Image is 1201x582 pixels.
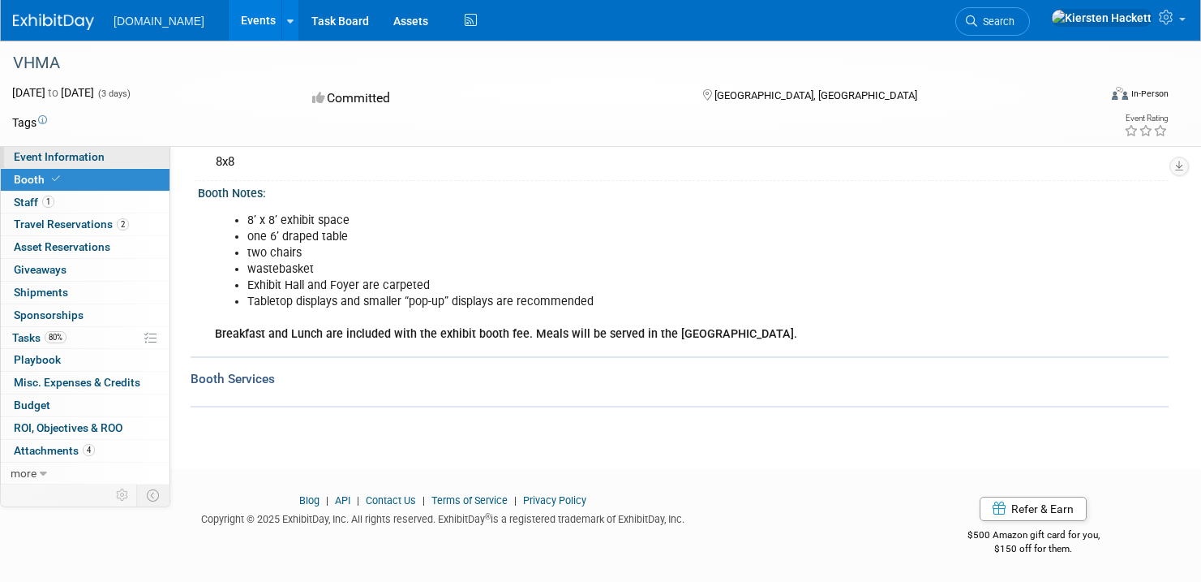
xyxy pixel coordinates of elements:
a: Budget [1,394,169,416]
span: [GEOGRAPHIC_DATA], [GEOGRAPHIC_DATA] [714,89,917,101]
a: Sponsorships [1,304,169,326]
span: 4 [83,444,95,456]
img: Format-Inperson.png [1112,87,1128,100]
td: Tags [12,114,47,131]
div: Event Rating [1124,114,1168,123]
a: Event Information [1,146,169,168]
a: Contact Us [366,494,416,507]
span: Attachments [14,444,95,457]
div: Booth Notes: [198,181,1169,201]
span: 80% [45,331,66,343]
span: Budget [14,399,50,412]
a: Giveaways [1,259,169,281]
span: to [45,86,61,99]
div: $150 off for them. [898,542,1169,556]
a: Staff1 [1,192,169,213]
li: Exhibit Hall and Foyer are carpeted [247,278,971,294]
a: Misc. Expenses & Credits [1,372,169,394]
a: Search [955,7,1030,36]
span: Booth [14,173,63,186]
a: Asset Reservations [1,236,169,258]
div: Committed [307,84,676,113]
b: Breakfast and Lunch are included with the exhibit booth fee. Meals will be served in the [GEOGRAP... [215,327,797,341]
div: In-Person [1130,88,1169,100]
a: Tasks80% [1,327,169,349]
span: Event Information [14,150,105,163]
span: Asset Reservations [14,240,110,253]
img: Kiersten Hackett [1051,9,1152,27]
span: [DOMAIN_NAME] [114,15,204,28]
span: Playbook [14,353,61,366]
a: Travel Reservations2 [1,213,169,235]
td: Personalize Event Tab Strip [109,485,137,506]
div: Booth Services [191,370,1169,388]
a: Booth [1,169,169,191]
a: ROI, Objectives & ROO [1,417,169,439]
li: one 6’ draped table [247,229,971,245]
li: two chairs [247,245,971,261]
span: | [510,494,521,507]
a: Privacy Policy [523,494,586,507]
span: Tasks [12,331,66,344]
span: 2 [117,218,129,231]
td: Toggle Event Tabs [137,485,170,506]
span: | [353,494,363,507]
span: ROI, Objectives & ROO [14,421,122,434]
span: more [11,467,36,480]
div: Event Format [996,84,1169,109]
span: Staff [14,196,54,209]
span: Giveaways [14,263,66,276]
span: 1 [42,196,54,208]
a: Playbook [1,349,169,371]
span: Travel Reservations [14,218,129,231]
span: | [418,494,429,507]
img: ExhibitDay [13,14,94,30]
span: | [322,494,332,507]
span: Misc. Expenses & Credits [14,376,140,389]
div: $500 Amazon gift card for you, [898,518,1169,555]
div: VHMA [7,49,1070,78]
span: Sponsorships [14,308,84,321]
span: (3 days) [97,88,131,99]
span: [DATE] [DATE] [12,86,94,99]
a: Refer & Earn [980,497,1087,521]
a: Terms of Service [431,494,508,507]
a: Attachments4 [1,440,169,462]
a: more [1,463,169,485]
span: Search [977,15,1014,28]
li: wastebasket [247,261,971,278]
div: Copyright © 2025 ExhibitDay, Inc. All rights reserved. ExhibitDay is a registered trademark of Ex... [12,508,873,527]
a: API [335,494,350,507]
i: Booth reservation complete [52,175,60,183]
sup: ® [485,512,491,521]
div: 8x8 [210,149,1156,175]
li: Tabletop displays and smaller “pop-up” displays are recommended [247,294,971,310]
li: 8’ x 8’ exhibit space [247,213,971,229]
a: Blog [299,494,320,507]
span: Shipments [14,286,68,299]
a: Shipments [1,282,169,304]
